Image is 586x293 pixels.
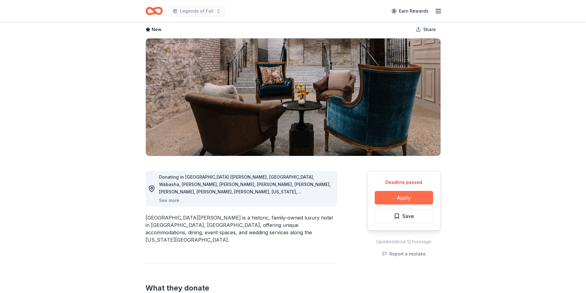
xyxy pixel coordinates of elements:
div: Updated about 12 hours ago [367,238,441,245]
span: Share [423,26,436,33]
span: Save [402,212,414,220]
h2: What they donate [146,283,337,293]
button: Legends of Fall [168,5,226,17]
a: Earn Rewards [388,6,432,17]
button: Apply [375,191,433,204]
span: New [152,26,161,33]
img: Image for St. James Hotel [146,38,440,156]
button: Share [411,23,441,36]
div: [GEOGRAPHIC_DATA][PERSON_NAME] is a historic, family-owned luxury hotel in [GEOGRAPHIC_DATA], [GE... [146,214,337,244]
button: Save [375,209,433,223]
span: Legends of Fall [180,7,213,15]
button: See more [159,197,179,204]
a: Home [146,4,163,18]
button: Report a mistake [382,250,426,258]
span: Donating in [GEOGRAPHIC_DATA] ([PERSON_NAME], [GEOGRAPHIC_DATA], Wabasha, [PERSON_NAME], [PERSON_... [159,174,331,224]
div: Deadline passed [375,179,433,186]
